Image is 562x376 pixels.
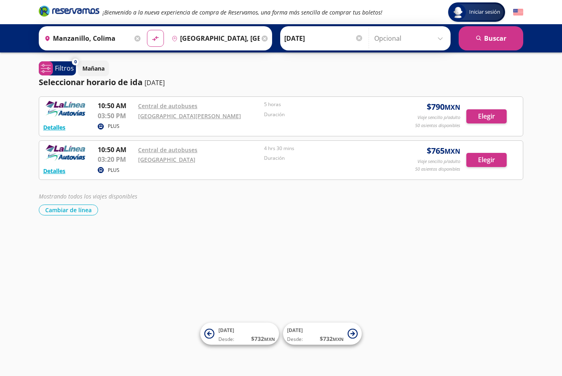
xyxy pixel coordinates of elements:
small: MXN [445,147,460,156]
small: MXN [333,336,344,342]
em: Mostrando todos los viajes disponibles [39,192,137,200]
p: Duración [264,111,386,118]
em: ¡Bienvenido a la nueva experiencia de compra de Reservamos, una forma más sencilla de comprar tus... [103,8,382,16]
p: 03:50 PM [98,111,134,121]
a: Central de autobuses [138,102,197,110]
span: [DATE] [218,327,234,334]
span: 0 [74,58,77,65]
span: $ 732 [320,334,344,343]
button: Detalles [43,167,65,175]
p: Duración [264,155,386,162]
p: 03:20 PM [98,155,134,164]
p: Seleccionar horario de ida [39,76,143,88]
button: [DATE]Desde:$732MXN [283,323,362,345]
span: [DATE] [287,327,303,334]
a: Central de autobuses [138,146,197,154]
p: 50 asientos disponibles [415,166,460,173]
button: Elegir [466,109,507,123]
span: $ 732 [251,334,275,343]
input: Buscar Origen [41,28,132,48]
p: 50 asientos disponibles [415,122,460,129]
img: RESERVAMOS [43,145,88,161]
button: 0Filtros [39,61,76,75]
button: Mañana [78,61,109,76]
p: 10:50 AM [98,145,134,155]
span: $ 790 [427,101,460,113]
p: PLUS [108,123,120,130]
button: Elegir [466,153,507,167]
p: Viaje sencillo p/adulto [417,114,460,121]
p: [DATE] [145,78,165,88]
button: English [513,7,523,17]
p: Filtros [55,63,74,73]
p: 4 hrs 30 mins [264,145,386,152]
input: Elegir Fecha [284,28,363,48]
small: MXN [445,103,460,112]
small: MXN [264,336,275,342]
span: Desde: [218,336,234,343]
p: Viaje sencillo p/adulto [417,158,460,165]
p: Mañana [82,64,105,73]
input: Opcional [374,28,447,48]
img: RESERVAMOS [43,101,88,117]
p: PLUS [108,167,120,174]
p: 5 horas [264,101,386,108]
span: $ 765 [427,145,460,157]
button: Detalles [43,123,65,132]
button: Cambiar de línea [39,205,98,215]
p: 10:50 AM [98,101,134,111]
span: Iniciar sesión [466,8,503,16]
input: Buscar Destino [168,28,260,48]
span: Desde: [287,336,303,343]
i: Brand Logo [39,5,99,17]
a: [GEOGRAPHIC_DATA] [138,156,195,163]
a: [GEOGRAPHIC_DATA][PERSON_NAME] [138,112,241,120]
a: Brand Logo [39,5,99,19]
button: [DATE]Desde:$732MXN [200,323,279,345]
button: Buscar [459,26,523,50]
